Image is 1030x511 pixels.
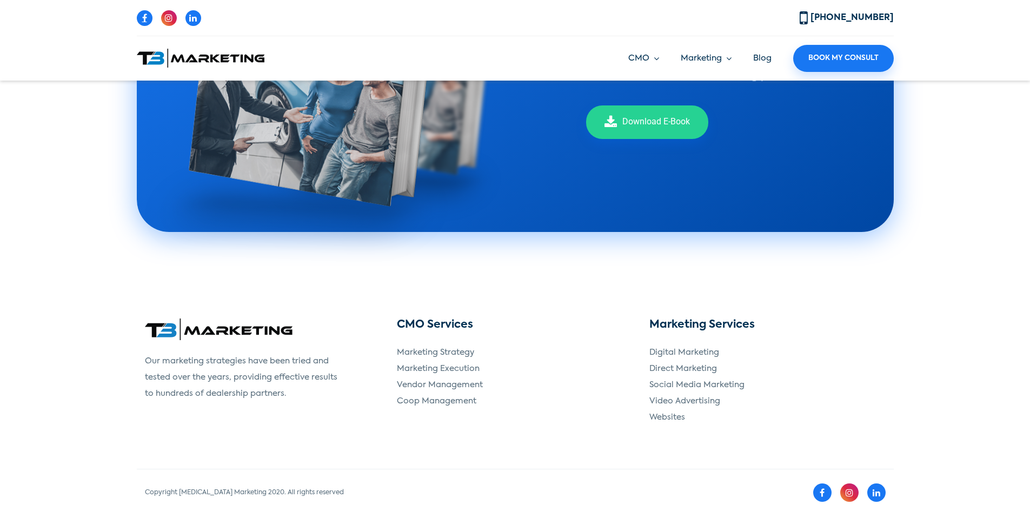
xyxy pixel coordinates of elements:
h3: Marketing Services [649,318,886,331]
a: CMO [628,52,659,65]
a: Download E-Book [586,105,708,138]
a: Book My Consult [793,45,894,72]
div: Copyright [MEDICAL_DATA] Marketing 2020. All rights reserved [145,488,507,497]
img: T3 Marketing [145,318,293,340]
a: Marketing Execution [397,364,480,373]
a: Marketing Strategy [397,348,474,356]
a: Digital Marketing [649,348,719,356]
a: Social Media Marketing [649,381,745,389]
a: Coop Management [397,397,476,405]
a: Video Advertising [649,397,720,405]
p: Our marketing strategies have been tried and tested over the years, providing effective results t... [145,353,340,402]
a: Websites [649,413,685,421]
a: Vendor Management [397,381,483,389]
img: T3 Marketing [137,49,264,68]
h3: CMO Services [397,318,633,331]
a: Marketing [681,52,732,65]
a: Direct Marketing [649,364,717,373]
a: [PHONE_NUMBER] [800,14,894,22]
a: Blog [753,54,772,62]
